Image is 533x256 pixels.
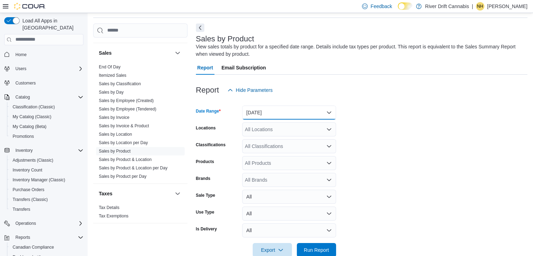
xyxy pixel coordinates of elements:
[7,112,86,122] button: My Catalog (Classic)
[242,190,336,204] button: All
[13,219,39,228] button: Operations
[477,2,483,11] span: NH
[13,207,30,212] span: Transfers
[13,233,33,242] button: Reports
[13,93,83,101] span: Catalog
[13,157,53,163] span: Adjustments (Classic)
[221,61,266,75] span: Email Subscription
[10,122,83,131] span: My Catalog (Beta)
[7,185,86,195] button: Purchase Orders
[99,174,146,179] a: Sales by Product per Day
[197,61,213,75] span: Report
[13,134,34,139] span: Promotions
[196,159,214,164] label: Products
[13,219,83,228] span: Operations
[242,207,336,221] button: All
[1,233,86,242] button: Reports
[99,123,149,129] span: Sales by Invoice & Product
[99,166,168,170] a: Sales by Product & Location per Day
[10,195,50,204] a: Transfers (Classic)
[10,122,49,131] a: My Catalog (Beta)
[1,146,86,155] button: Inventory
[15,80,36,86] span: Customers
[425,2,469,11] p: River Drift Cannabis
[7,242,86,252] button: Canadian Compliance
[99,132,132,137] a: Sales by Location
[326,143,332,149] button: Open list of options
[99,107,156,112] a: Sales by Employee (Tendered)
[15,221,36,226] span: Operations
[472,2,473,11] p: |
[99,123,149,128] a: Sales by Invoice & Product
[196,86,219,94] h3: Report
[10,195,83,204] span: Transfers (Classic)
[196,176,210,181] label: Brands
[7,102,86,112] button: Classification (Classic)
[99,73,127,78] span: Itemized Sales
[173,49,182,57] button: Sales
[7,165,86,175] button: Inventory Count
[10,186,83,194] span: Purchase Orders
[10,132,37,141] a: Promotions
[10,103,58,111] a: Classification (Classic)
[99,190,112,197] h3: Taxes
[13,197,48,202] span: Transfers (Classic)
[196,23,204,32] button: Next
[10,103,83,111] span: Classification (Classic)
[99,148,131,154] span: Sales by Product
[242,106,336,120] button: [DATE]
[326,177,332,183] button: Open list of options
[99,106,156,112] span: Sales by Employee (Tendered)
[10,132,83,141] span: Promotions
[99,115,129,120] a: Sales by Invoice
[13,187,45,193] span: Purchase Orders
[370,3,392,10] span: Feedback
[476,2,484,11] div: Nicole Hurley
[304,247,329,254] span: Run Report
[13,104,55,110] span: Classification (Classic)
[398,2,412,10] input: Dark Mode
[13,79,39,87] a: Customers
[236,87,273,94] span: Hide Parameters
[196,35,254,43] h3: Sales by Product
[15,66,26,72] span: Users
[1,218,86,228] button: Operations
[13,233,83,242] span: Reports
[196,209,214,215] label: Use Type
[99,98,154,103] a: Sales by Employee (Created)
[13,146,35,155] button: Inventory
[196,226,217,232] label: Is Delivery
[13,124,47,129] span: My Catalog (Beta)
[10,243,83,251] span: Canadian Compliance
[10,113,54,121] a: My Catalog (Classic)
[196,43,524,58] div: View sales totals by product for a specified date range. Details include tax types per product. T...
[99,157,152,162] a: Sales by Product & Location
[99,213,129,219] span: Tax Exemptions
[99,90,124,95] a: Sales by Day
[99,81,141,86] a: Sales by Classification
[99,205,119,210] span: Tax Details
[13,177,65,183] span: Inventory Manager (Classic)
[99,64,121,70] span: End Of Day
[196,125,216,131] label: Locations
[10,166,83,174] span: Inventory Count
[326,160,332,166] button: Open list of options
[13,79,83,87] span: Customers
[13,146,83,155] span: Inventory
[13,50,83,59] span: Home
[487,2,527,11] p: [PERSON_NAME]
[242,223,336,237] button: All
[13,93,33,101] button: Catalog
[7,175,86,185] button: Inventory Manager (Classic)
[10,243,57,251] a: Canadian Compliance
[10,113,83,121] span: My Catalog (Classic)
[10,166,45,174] a: Inventory Count
[99,49,112,56] h3: Sales
[173,189,182,198] button: Taxes
[196,108,221,114] label: Date Range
